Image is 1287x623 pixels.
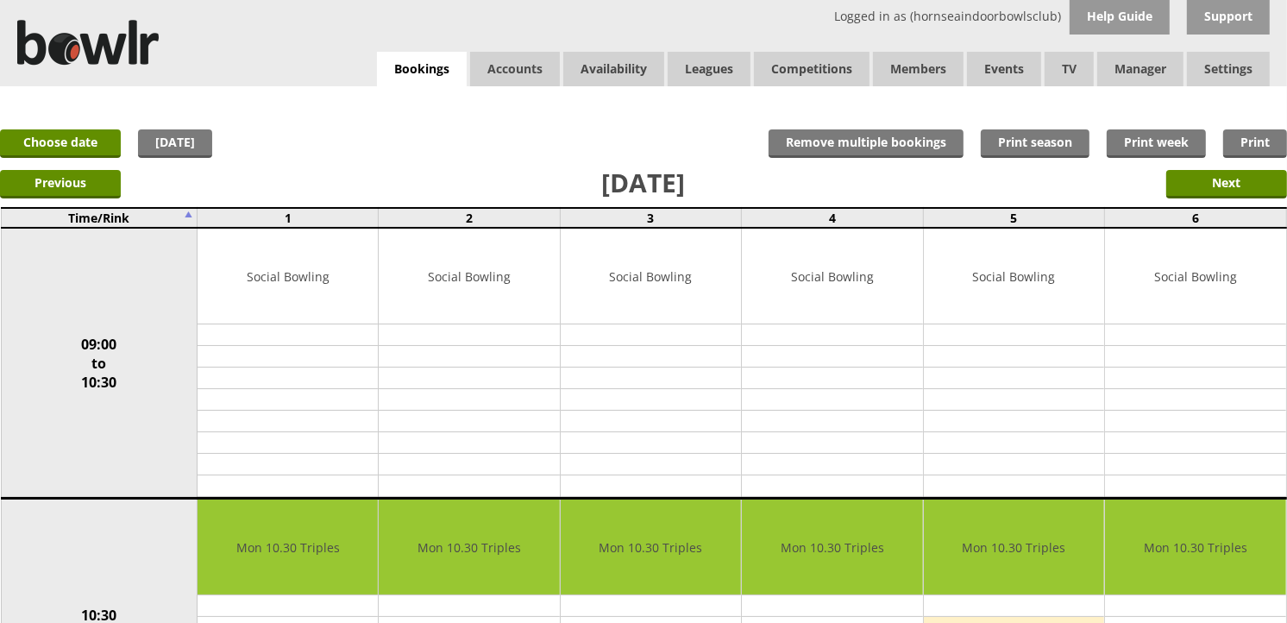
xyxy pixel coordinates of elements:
td: 5 [923,208,1104,228]
td: Social Bowling [561,229,741,324]
td: Mon 10.30 Triples [379,500,559,595]
input: Remove multiple bookings [769,129,964,158]
input: Next [1166,170,1287,198]
a: [DATE] [138,129,212,158]
a: Print [1223,129,1287,158]
td: Social Bowling [1105,229,1285,324]
td: Mon 10.30 Triples [561,500,741,595]
td: Mon 10.30 Triples [198,500,378,595]
td: Social Bowling [924,229,1104,324]
span: Manager [1097,52,1183,86]
td: Mon 10.30 Triples [1105,500,1285,595]
td: 1 [198,208,379,228]
a: Print season [981,129,1089,158]
td: Time/Rink [1,208,198,228]
span: TV [1045,52,1094,86]
td: 4 [742,208,923,228]
td: Social Bowling [198,229,378,324]
a: Bookings [377,52,467,87]
td: Mon 10.30 Triples [924,500,1104,595]
span: Members [873,52,964,86]
span: Settings [1187,52,1270,86]
td: 3 [560,208,741,228]
td: 09:00 to 10:30 [1,228,198,499]
a: Competitions [754,52,870,86]
td: 2 [379,208,560,228]
td: 6 [1105,208,1286,228]
td: Social Bowling [379,229,559,324]
a: Availability [563,52,664,86]
a: Events [967,52,1041,86]
a: Print week [1107,129,1206,158]
td: Mon 10.30 Triples [742,500,922,595]
a: Leagues [668,52,750,86]
td: Social Bowling [742,229,922,324]
span: Accounts [470,52,560,86]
